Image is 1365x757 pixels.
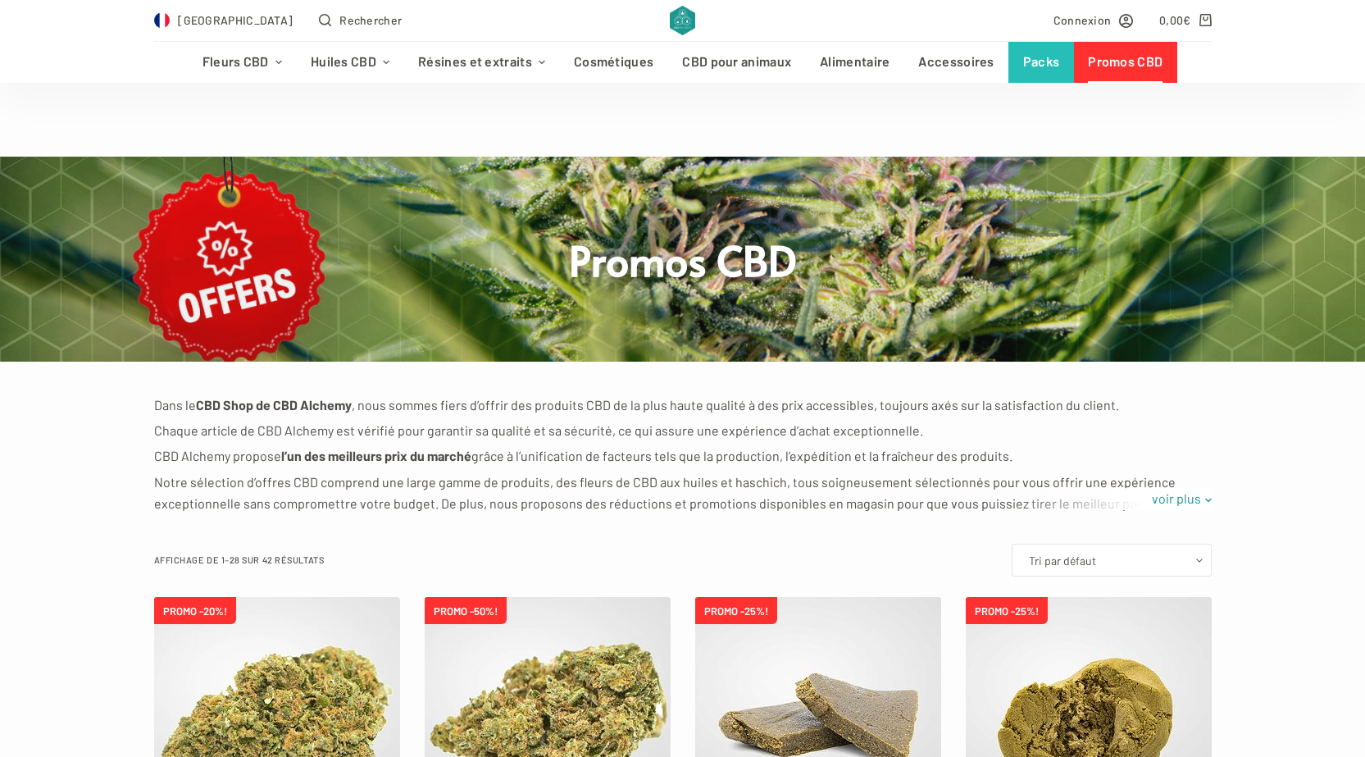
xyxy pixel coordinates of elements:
[154,553,325,568] p: Affichage de 1–28 sur 42 résultats
[668,42,806,83] a: CBD pour animaux
[154,472,1212,536] p: Notre sélection d’offres CBD comprend une large gamme de produits, des fleurs de CBD aux huiles e...
[319,11,402,30] button: Ouvrir le formulaire de recherche
[1159,11,1211,30] a: Panier d’achat
[339,11,402,30] span: Rechercher
[404,42,560,83] a: Résines et extraits
[154,12,171,29] img: FR Flag
[670,6,695,35] img: CBD Alchemy
[560,42,668,83] a: Cosmétiques
[1183,13,1190,27] span: €
[178,11,293,30] span: [GEOGRAPHIC_DATA]
[1012,544,1212,577] select: Commande
[966,597,1048,624] span: PROMO -25%!
[188,42,1177,83] nav: Menu d’en-tête
[425,597,507,624] span: PROMO -50%!
[1141,488,1212,509] a: voir plus
[154,11,293,30] a: Select Country
[1159,13,1191,27] bdi: 0,00
[154,445,1212,467] p: CBD Alchemy propose grâce à l’unification de facteurs tels que la production, l’expédition et la ...
[1074,42,1177,83] a: Promos CBD
[281,448,471,463] strong: l’un des meilleurs prix du marché
[1053,11,1134,30] a: Connexion
[154,394,1212,416] p: Dans le , nous sommes fiers d’offrir des produits CBD de la plus haute qualité à des prix accessi...
[296,42,403,83] a: Huiles CBD
[1008,42,1074,83] a: Packs
[904,42,1008,83] a: Accessoires
[695,597,777,624] span: PROMO -25%!
[196,397,352,413] strong: CBD Shop de CBD Alchemy
[806,42,904,83] a: Alimentaire
[154,597,236,624] span: PROMO -20%!
[375,233,990,286] h1: Promos CBD
[1053,11,1112,30] span: Connexion
[154,420,1212,441] p: Chaque article de CBD Alchemy est vérifié pour garantir sa qualité et sa sécurité, ce qui assure ...
[188,42,296,83] a: Fleurs CBD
